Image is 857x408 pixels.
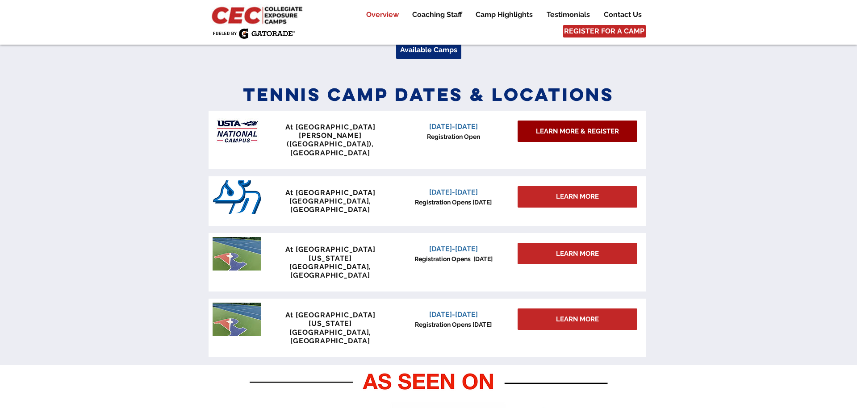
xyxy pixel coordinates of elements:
[536,127,619,136] span: LEARN MORE & REGISTER
[415,199,492,206] span: Registration Opens [DATE]
[243,83,615,106] span: Tennis Camp Dates & Locations
[285,188,376,197] span: At [GEOGRAPHIC_DATA]
[362,9,403,20] p: Overview
[408,9,467,20] p: Coaching Staff
[213,237,261,271] img: penn tennis courts with logo.jpeg
[285,245,376,262] span: At [GEOGRAPHIC_DATA][US_STATE]
[518,186,637,208] div: LEARN MORE
[429,188,478,196] span: [DATE]-[DATE]
[213,28,295,39] img: Fueled by Gatorade.png
[289,328,371,345] span: [GEOGRAPHIC_DATA], [GEOGRAPHIC_DATA]
[540,9,597,20] a: Testimonials
[597,9,648,20] a: Contact Us
[556,249,599,258] span: LEARN MORE
[210,4,306,25] img: CEC Logo Primary_edited.jpg
[518,308,637,330] a: LEARN MORE
[289,262,371,279] span: [GEOGRAPHIC_DATA], [GEOGRAPHIC_DATA]
[542,9,594,20] p: Testimonials
[400,45,457,55] span: Available Camps
[360,9,405,20] a: Overview
[287,131,374,157] span: [PERSON_NAME] ([GEOGRAPHIC_DATA]), [GEOGRAPHIC_DATA]
[285,311,376,328] span: At [GEOGRAPHIC_DATA][US_STATE]
[429,122,478,131] span: [DATE]-[DATE]
[429,310,478,319] span: [DATE]-[DATE]
[563,25,646,37] a: REGISTER FOR A CAMP
[518,243,637,264] a: LEARN MORE
[406,9,468,20] a: Coaching Staff
[414,255,493,262] span: Registration Opens [DATE]
[415,321,492,328] span: Registration Opens [DATE]
[469,9,539,20] a: Camp Highlights
[564,26,644,36] span: REGISTER FOR A CAMP
[289,197,371,214] span: [GEOGRAPHIC_DATA], [GEOGRAPHIC_DATA]
[213,303,261,336] img: penn tennis courts with logo.jpeg
[396,41,461,59] a: Available Camps
[518,121,637,142] a: LEARN MORE & REGISTER
[556,192,599,201] span: LEARN MORE
[285,123,376,131] span: At [GEOGRAPHIC_DATA]
[599,9,646,20] p: Contact Us
[213,180,261,214] img: San_Diego_Toreros_logo.png
[429,245,478,253] span: [DATE]-[DATE]
[471,9,537,20] p: Camp Highlights
[353,9,648,20] nav: Site
[427,133,480,140] span: Registration Open
[213,115,261,148] img: USTA Campus image_edited.jpg
[556,315,599,324] span: LEARN MORE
